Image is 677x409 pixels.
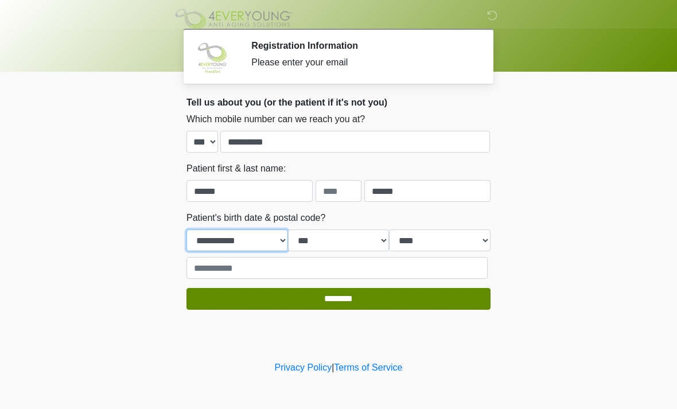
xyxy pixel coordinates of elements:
[175,9,292,29] img: 4Ever Young Frankfort Logo
[186,97,491,108] h2: Tell us about you (or the patient if it's not you)
[195,40,229,75] img: Agent Avatar
[251,40,473,51] h2: Registration Information
[186,162,286,176] label: Patient first & last name:
[186,211,325,225] label: Patient's birth date & postal code?
[275,363,332,372] a: Privacy Policy
[332,363,334,372] a: |
[334,363,402,372] a: Terms of Service
[186,112,365,126] label: Which mobile number can we reach you at?
[251,56,473,69] div: Please enter your email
